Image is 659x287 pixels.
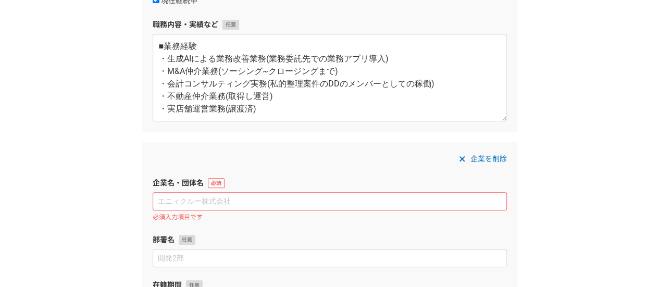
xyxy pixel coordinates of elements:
[153,178,507,189] label: 企業名・団体名
[153,19,507,30] label: 職務内容・実績など
[153,192,507,210] input: エニィクルー株式会社
[153,234,507,245] label: 部署名
[153,249,507,267] input: 開発2部
[470,153,507,165] span: 企業を削除
[153,213,507,222] p: 必須入力項目です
